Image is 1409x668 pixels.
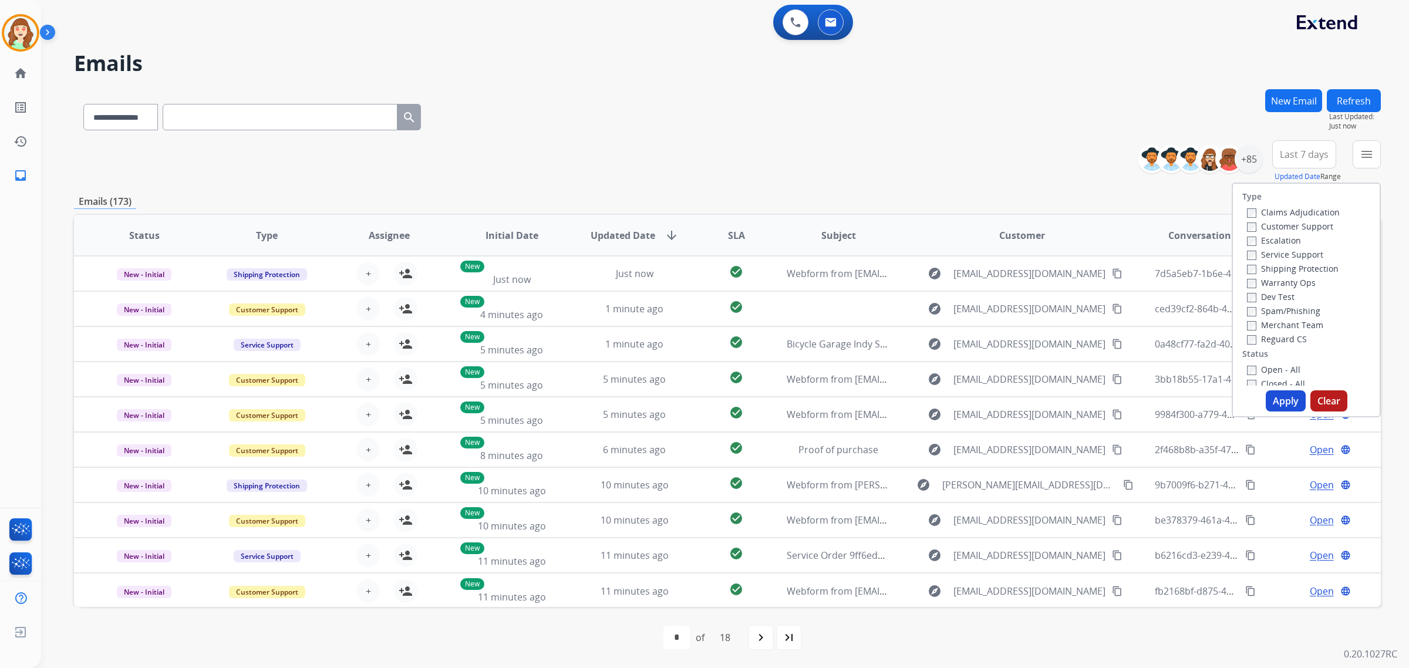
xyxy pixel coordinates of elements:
[117,515,171,527] span: New - Initial
[1242,191,1262,203] label: Type
[366,266,371,281] span: +
[1340,586,1351,596] mat-icon: language
[601,514,669,527] span: 10 minutes ago
[928,266,942,281] mat-icon: explore
[1272,140,1336,168] button: Last 7 days
[728,228,745,242] span: SLA
[480,414,543,427] span: 5 minutes ago
[356,544,380,567] button: +
[1155,302,1330,315] span: ced39cf2-864b-4dce-88d6-b953de74af7f
[256,228,278,242] span: Type
[399,513,413,527] mat-icon: person_add
[782,630,796,645] mat-icon: last_page
[478,484,546,497] span: 10 minutes ago
[460,366,484,378] p: New
[399,478,413,492] mat-icon: person_add
[460,261,484,272] p: New
[787,549,1114,562] span: Service Order 9ff6eda6-11a8-4c3c-b9cc-105321484528 Booked with Velofix
[1155,478,1330,491] span: 9b7009f6-b271-4c39-a24a-eefc26c1d1c9
[928,513,942,527] mat-icon: explore
[1280,152,1329,157] span: Last 7 days
[1112,586,1123,596] mat-icon: content_copy
[928,584,942,598] mat-icon: explore
[399,337,413,351] mat-icon: person_add
[229,374,305,386] span: Customer Support
[229,586,305,598] span: Customer Support
[787,585,1053,598] span: Webform from [EMAIL_ADDRESS][DOMAIN_NAME] on [DATE]
[4,16,37,49] img: avatar
[1327,89,1381,112] button: Refresh
[798,443,878,456] span: Proof of purchase
[117,444,171,457] span: New - Initial
[14,100,28,114] mat-icon: list_alt
[356,438,380,461] button: +
[1123,480,1134,490] mat-icon: content_copy
[1245,444,1256,455] mat-icon: content_copy
[1247,366,1256,375] input: Open - All
[665,228,679,242] mat-icon: arrow_downward
[366,478,371,492] span: +
[117,374,171,386] span: New - Initial
[1155,514,1337,527] span: be378379-461a-49b6-8bd0-d6aac2c87e09
[591,228,655,242] span: Updated Date
[1247,305,1320,316] label: Spam/Phishing
[229,444,305,457] span: Customer Support
[953,513,1105,527] span: [EMAIL_ADDRESS][DOMAIN_NAME]
[366,372,371,386] span: +
[953,584,1105,598] span: [EMAIL_ADDRESS][DOMAIN_NAME]
[366,337,371,351] span: +
[1247,235,1301,246] label: Escalation
[1247,222,1256,232] input: Customer Support
[366,548,371,562] span: +
[1340,550,1351,561] mat-icon: language
[605,338,663,350] span: 1 minute ago
[928,372,942,386] mat-icon: explore
[928,407,942,421] mat-icon: explore
[1112,515,1123,525] mat-icon: content_copy
[366,407,371,421] span: +
[1247,207,1340,218] label: Claims Adjudication
[1112,444,1123,455] mat-icon: content_copy
[1247,277,1316,288] label: Warranty Ops
[74,194,136,209] p: Emails (173)
[1245,550,1256,561] mat-icon: content_copy
[1360,147,1374,161] mat-icon: menu
[14,66,28,80] mat-icon: home
[1155,373,1334,386] span: 3bb18b55-17a1-4f2a-8bf5-0220b264582d
[117,480,171,492] span: New - Initial
[1310,390,1347,411] button: Clear
[1155,443,1333,456] span: 2f468b8b-a35f-4774-846e-931da76554be
[1112,303,1123,314] mat-icon: content_copy
[399,266,413,281] mat-icon: person_add
[356,508,380,532] button: +
[787,267,1053,280] span: Webform from [EMAIL_ADDRESS][DOMAIN_NAME] on [DATE]
[616,267,653,280] span: Just now
[478,591,546,603] span: 11 minutes ago
[603,408,666,421] span: 5 minutes ago
[605,302,663,315] span: 1 minute ago
[1247,291,1295,302] label: Dev Test
[1247,380,1256,389] input: Closed - All
[1247,307,1256,316] input: Spam/Phishing
[1155,338,1330,350] span: 0a48cf77-fa2d-409e-b0ea-94bd815a6e1f
[928,337,942,351] mat-icon: explore
[953,548,1105,562] span: [EMAIL_ADDRESS][DOMAIN_NAME]
[729,546,743,561] mat-icon: check_circle
[787,373,1053,386] span: Webform from [EMAIL_ADDRESS][DOMAIN_NAME] on [DATE]
[460,507,484,519] p: New
[1340,444,1351,455] mat-icon: language
[928,548,942,562] mat-icon: explore
[729,582,743,596] mat-icon: check_circle
[1155,267,1336,280] span: 7d5a5eb7-1b6e-4ab5-9d9b-924650fae04c
[460,578,484,590] p: New
[1245,586,1256,596] mat-icon: content_copy
[460,331,484,343] p: New
[356,262,380,285] button: +
[129,228,160,242] span: Status
[1329,122,1381,131] span: Just now
[729,300,743,314] mat-icon: check_circle
[1275,172,1320,181] button: Updated Date
[366,302,371,316] span: +
[1329,112,1381,122] span: Last Updated:
[1247,265,1256,274] input: Shipping Protection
